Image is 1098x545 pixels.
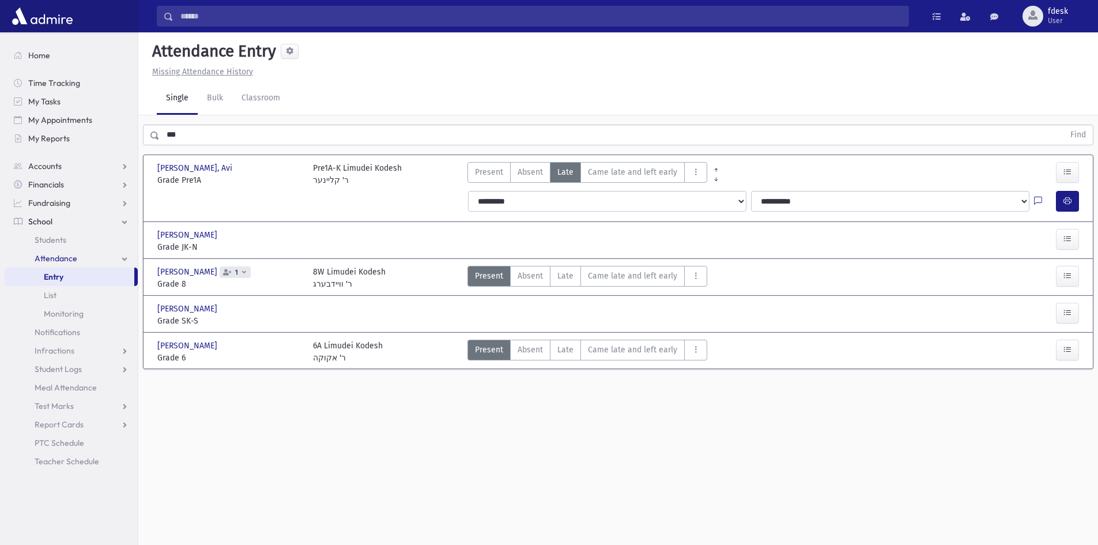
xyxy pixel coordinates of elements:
div: Pre1A-K Limudei Kodesh ר' קליינער [313,162,402,186]
input: Search [173,6,908,27]
u: Missing Attendance History [152,67,253,77]
span: Meal Attendance [35,382,97,393]
span: Fundraising [28,198,70,208]
span: Present [475,344,503,356]
a: Missing Attendance History [148,67,253,77]
span: Late [557,344,573,356]
span: Teacher Schedule [35,456,99,467]
a: My Tasks [5,92,138,111]
span: Absent [518,166,543,178]
span: Time Tracking [28,78,80,88]
a: Report Cards [5,415,138,434]
a: Fundraising [5,194,138,212]
a: Test Marks [5,397,138,415]
a: PTC Schedule [5,434,138,452]
a: Monitoring [5,305,138,323]
div: AttTypes [467,162,707,186]
span: fdesk [1048,7,1068,16]
span: Grade Pre1A [157,174,301,186]
span: Monitoring [44,309,84,319]
span: Grade JK-N [157,241,301,253]
a: Accounts [5,157,138,175]
a: Home [5,46,138,65]
a: List [5,286,138,305]
span: School [28,216,52,227]
span: Came late and left early [588,166,677,178]
span: Test Marks [35,401,74,411]
span: Grade SK-S [157,315,301,327]
span: My Appointments [28,115,92,125]
span: Entry [44,272,63,282]
a: Entry [5,268,134,286]
span: My Tasks [28,96,61,107]
a: Infractions [5,341,138,360]
a: Notifications [5,323,138,341]
a: Financials [5,175,138,194]
div: AttTypes [467,266,707,290]
a: Meal Attendance [5,378,138,397]
span: Infractions [35,345,74,356]
span: [PERSON_NAME] [157,303,220,315]
span: [PERSON_NAME], Avi [157,162,235,174]
span: Students [35,235,66,245]
span: [PERSON_NAME] [157,340,220,352]
span: Late [557,166,573,178]
span: Home [28,50,50,61]
button: Find [1063,125,1093,145]
span: Accounts [28,161,62,171]
h5: Attendance Entry [148,42,276,61]
span: Present [475,166,503,178]
a: Students [5,231,138,249]
a: Attendance [5,249,138,268]
span: My Reports [28,133,70,144]
span: [PERSON_NAME] [157,229,220,241]
span: Grade 8 [157,278,301,290]
span: Notifications [35,327,80,337]
a: Bulk [198,82,232,115]
a: Classroom [232,82,289,115]
span: 1 [233,269,240,276]
span: User [1048,16,1068,25]
div: 8W Limudei Kodesh ר' וויידבערג [313,266,386,290]
span: PTC Schedule [35,438,84,448]
span: Late [557,270,573,282]
span: Attendance [35,253,77,264]
a: My Appointments [5,111,138,129]
a: Teacher Schedule [5,452,138,471]
div: 6A Limudei Kodesh ר' אקוקה [313,340,383,364]
a: Student Logs [5,360,138,378]
div: AttTypes [467,340,707,364]
a: School [5,212,138,231]
span: Present [475,270,503,282]
span: List [44,290,56,300]
img: AdmirePro [9,5,76,28]
span: Absent [518,270,543,282]
span: Financials [28,179,64,190]
a: Single [157,82,198,115]
span: Student Logs [35,364,82,374]
span: Came late and left early [588,344,677,356]
span: Report Cards [35,419,84,430]
a: Time Tracking [5,74,138,92]
span: Grade 6 [157,352,301,364]
span: [PERSON_NAME] [157,266,220,278]
span: Came late and left early [588,270,677,282]
span: Absent [518,344,543,356]
a: My Reports [5,129,138,148]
